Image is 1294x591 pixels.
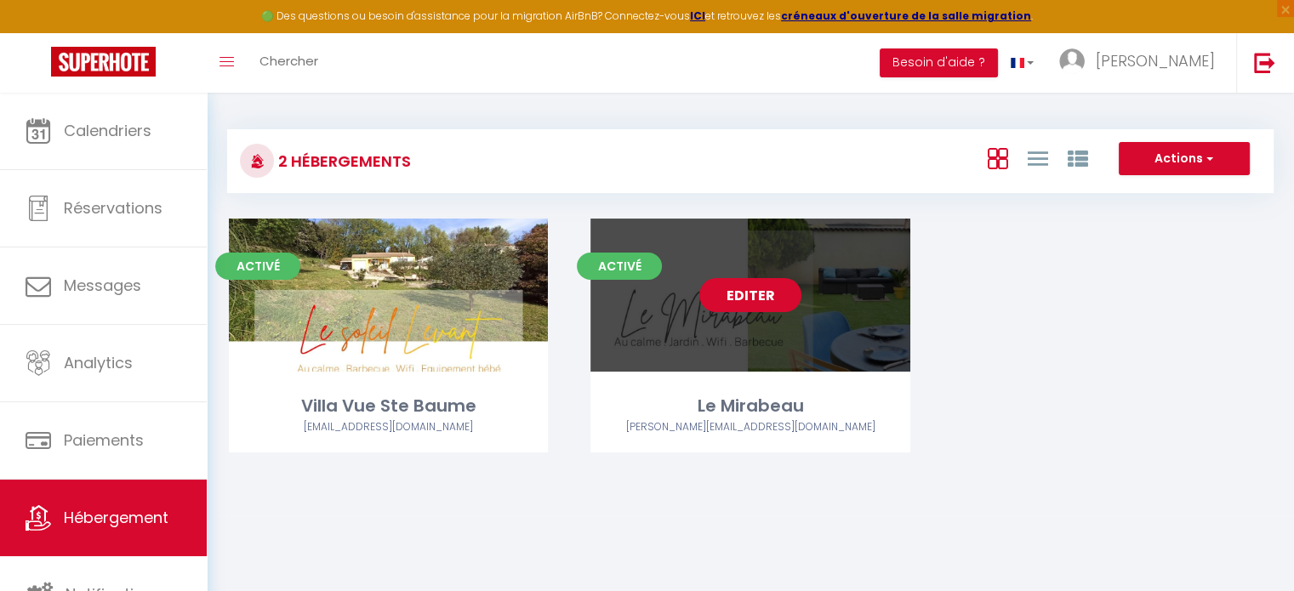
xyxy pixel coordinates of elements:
[987,144,1007,172] a: Vue en Box
[259,52,318,70] span: Chercher
[229,393,548,419] div: Villa Vue Ste Baume
[64,352,133,373] span: Analytics
[1067,144,1087,172] a: Vue par Groupe
[880,48,998,77] button: Besoin d'aide ?
[590,393,909,419] div: Le Mirabeau
[64,275,141,296] span: Messages
[1046,33,1236,93] a: ... [PERSON_NAME]
[274,142,411,180] h3: 2 Hébergements
[781,9,1031,23] a: créneaux d'ouverture de la salle migration
[51,47,156,77] img: Super Booking
[229,419,548,435] div: Airbnb
[64,507,168,528] span: Hébergement
[64,197,162,219] span: Réservations
[699,278,801,312] a: Editer
[690,9,705,23] a: ICI
[1096,50,1215,71] span: [PERSON_NAME]
[590,419,909,435] div: Airbnb
[64,429,144,451] span: Paiements
[14,7,65,58] button: Ouvrir le widget de chat LiveChat
[1119,142,1250,176] button: Actions
[64,120,151,141] span: Calendriers
[1059,48,1085,74] img: ...
[577,253,662,280] span: Activé
[215,253,300,280] span: Activé
[247,33,331,93] a: Chercher
[1254,52,1275,73] img: logout
[1027,144,1047,172] a: Vue en Liste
